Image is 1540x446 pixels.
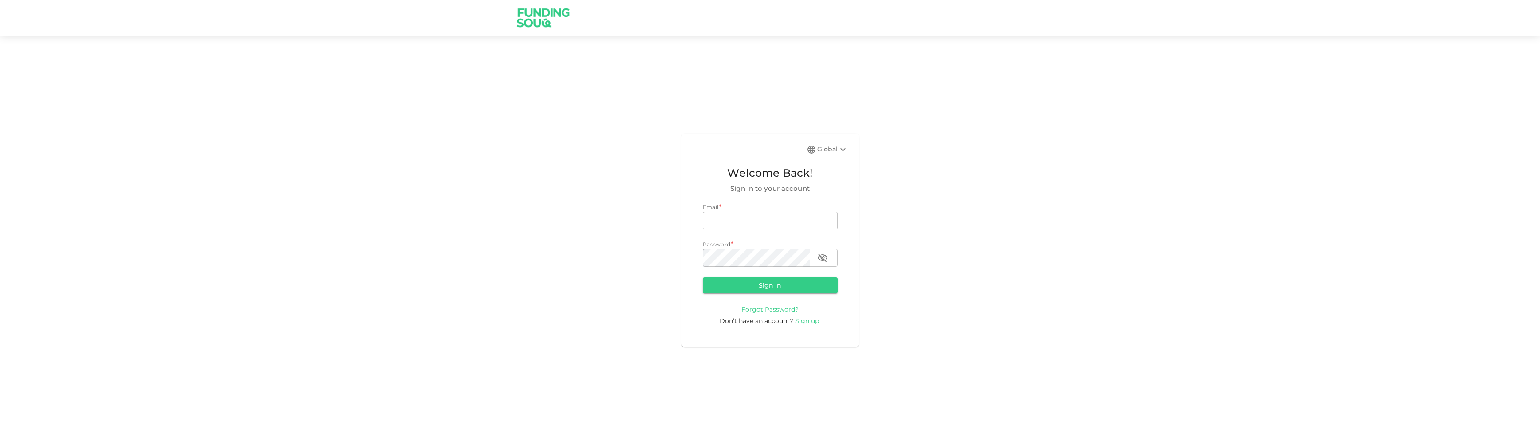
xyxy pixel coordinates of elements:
[720,317,793,325] span: Don’t have an account?
[703,241,731,248] span: Password
[703,212,838,229] input: email
[817,144,848,155] div: Global
[795,317,819,325] span: Sign up
[703,183,838,194] span: Sign in to your account
[703,204,719,210] span: Email
[741,305,799,313] a: Forgot Password?
[703,277,838,293] button: Sign in
[703,165,838,182] span: Welcome Back!
[703,249,810,267] input: password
